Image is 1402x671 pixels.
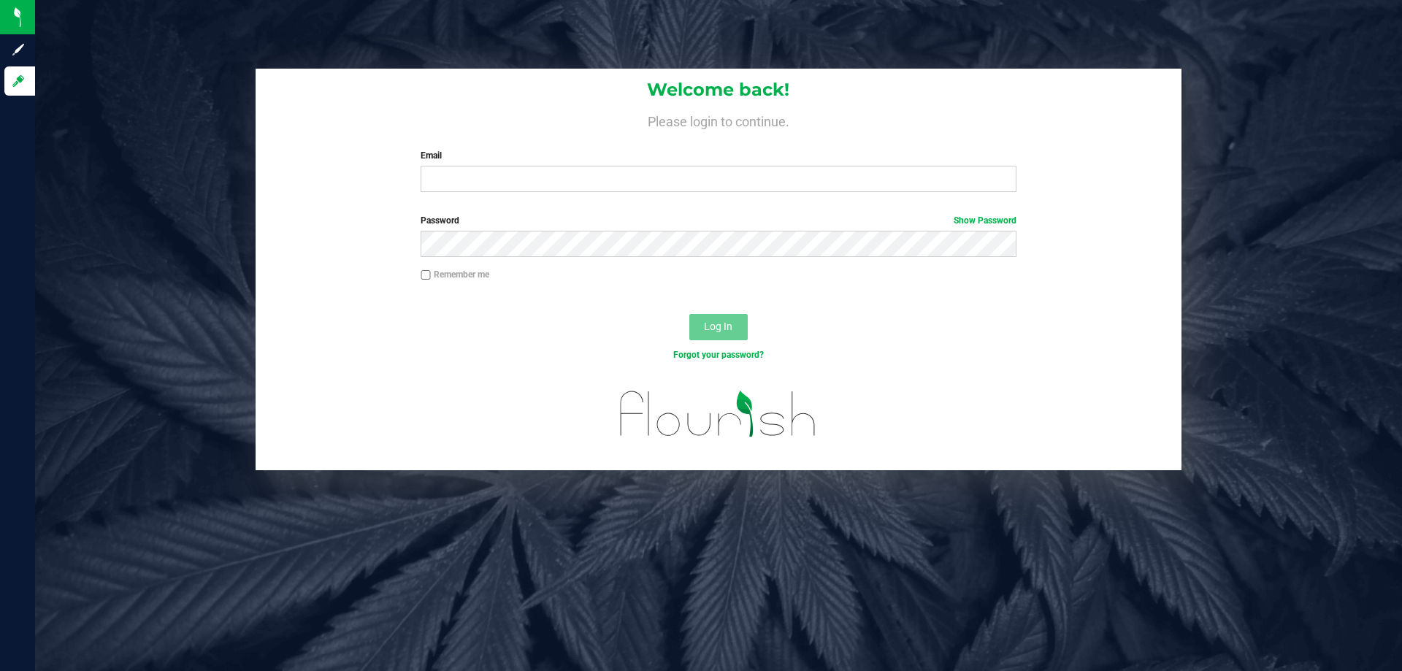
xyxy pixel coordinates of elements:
[256,80,1181,99] h1: Welcome back!
[704,321,732,332] span: Log In
[421,149,1016,162] label: Email
[421,268,489,281] label: Remember me
[11,74,26,88] inline-svg: Log in
[689,314,748,340] button: Log In
[673,350,764,360] a: Forgot your password?
[256,111,1181,129] h4: Please login to continue.
[602,377,834,451] img: flourish_logo.svg
[421,270,431,280] input: Remember me
[11,42,26,57] inline-svg: Sign up
[954,215,1016,226] a: Show Password
[421,215,459,226] span: Password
